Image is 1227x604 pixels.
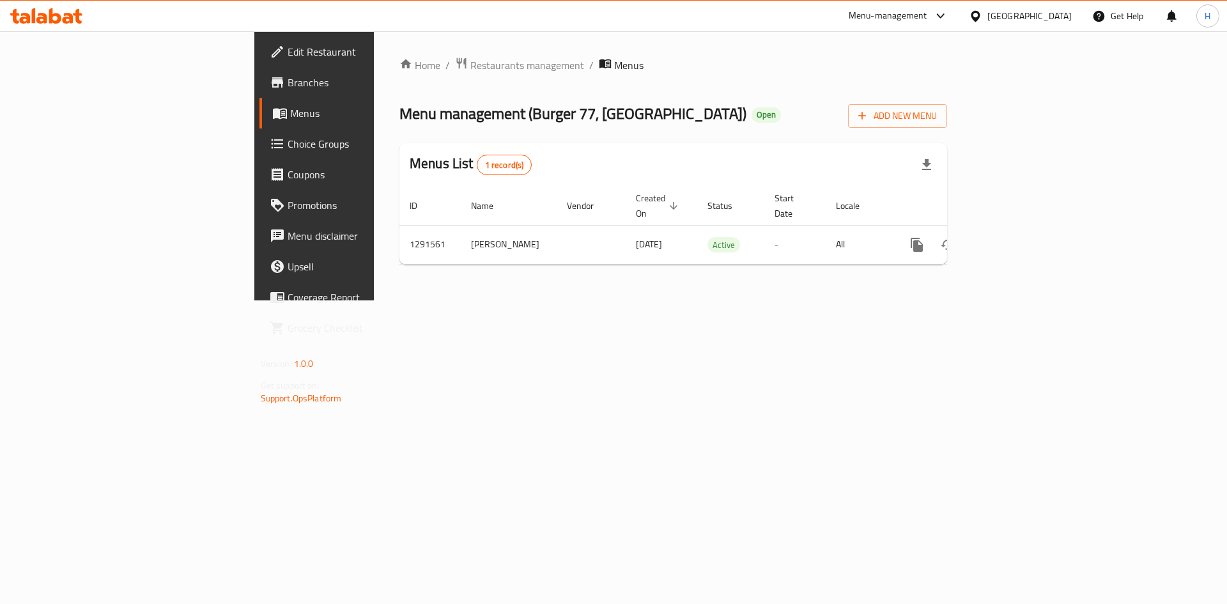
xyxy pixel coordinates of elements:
span: Get support on: [261,377,320,394]
a: Grocery Checklist [259,313,459,343]
span: Promotions [288,197,449,213]
span: Created On [636,190,682,221]
span: Active [707,238,740,252]
span: Upsell [288,259,449,274]
button: more [902,229,932,260]
span: Name [471,198,510,213]
nav: breadcrumb [399,57,947,74]
button: Add New Menu [848,104,947,128]
a: Coverage Report [259,282,459,313]
span: Choice Groups [288,136,449,151]
h2: Menus List [410,154,532,175]
a: Coupons [259,159,459,190]
div: Total records count [477,155,532,175]
span: Start Date [775,190,810,221]
span: 1.0.0 [294,355,314,372]
span: Status [707,198,749,213]
div: Menu-management [849,8,927,24]
span: Vendor [567,198,610,213]
div: Open [752,107,781,123]
a: Restaurants management [455,57,584,74]
span: Open [752,109,781,120]
button: Change Status [932,229,963,260]
a: Upsell [259,251,459,282]
span: Edit Restaurant [288,44,449,59]
span: Menu management ( Burger 77, [GEOGRAPHIC_DATA] ) [399,99,746,128]
span: Locale [836,198,876,213]
span: Branches [288,75,449,90]
div: Active [707,237,740,252]
a: Menus [259,98,459,128]
td: All [826,225,891,264]
span: Menus [290,105,449,121]
div: Export file [911,150,942,180]
span: Grocery Checklist [288,320,449,336]
a: Edit Restaurant [259,36,459,67]
td: [PERSON_NAME] [461,225,557,264]
span: ID [410,198,434,213]
a: Support.OpsPlatform [261,390,342,407]
a: Menu disclaimer [259,221,459,251]
span: Menu disclaimer [288,228,449,244]
a: Branches [259,67,459,98]
span: Version: [261,355,292,372]
span: Coverage Report [288,290,449,305]
span: Restaurants management [470,58,584,73]
span: [DATE] [636,236,662,252]
div: [GEOGRAPHIC_DATA] [987,9,1072,23]
a: Promotions [259,190,459,221]
th: Actions [891,187,1035,226]
span: 1 record(s) [477,159,532,171]
span: Add New Menu [858,108,937,124]
table: enhanced table [399,187,1035,265]
a: Choice Groups [259,128,459,159]
span: Coupons [288,167,449,182]
li: / [589,58,594,73]
span: H [1205,9,1210,23]
td: - [764,225,826,264]
span: Menus [614,58,644,73]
